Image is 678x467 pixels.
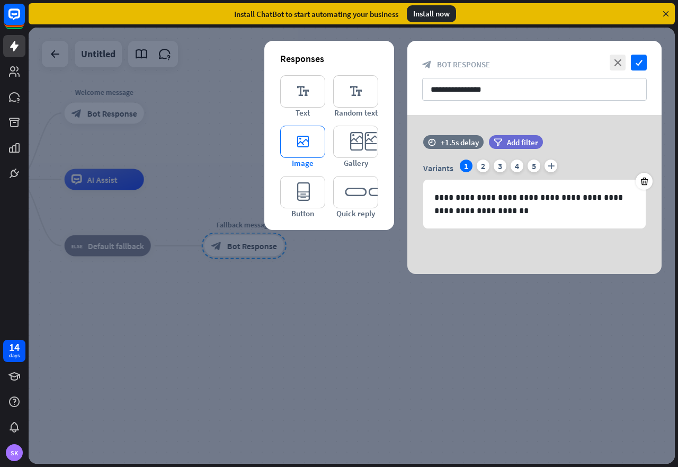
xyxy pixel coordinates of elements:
[545,160,557,172] i: plus
[494,138,502,146] i: filter
[428,138,436,146] i: time
[234,9,398,19] div: Install ChatBot to start automating your business
[9,352,20,359] div: days
[6,444,23,461] div: SK
[507,137,538,147] span: Add filter
[511,160,523,172] div: 4
[494,160,506,172] div: 3
[610,55,626,71] i: close
[422,60,432,69] i: block_bot_response
[9,342,20,352] div: 14
[441,137,479,147] div: +1.5s delay
[631,55,647,71] i: check
[3,340,25,362] a: 14 days
[477,160,489,172] div: 2
[437,59,490,69] span: Bot Response
[407,5,456,22] div: Install now
[460,160,472,172] div: 1
[528,160,540,172] div: 5
[8,4,40,36] button: Open LiveChat chat widget
[423,163,453,173] span: Variants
